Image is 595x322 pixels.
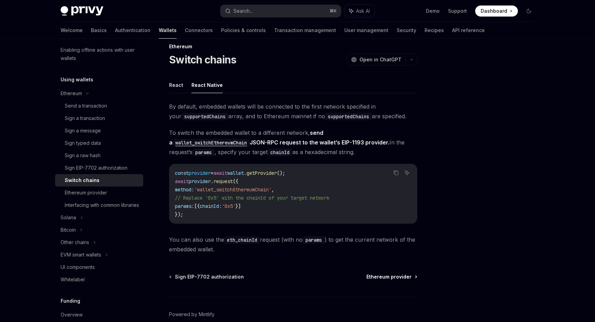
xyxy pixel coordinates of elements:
[325,113,372,120] code: supportedChains
[61,263,95,271] div: UI components
[268,149,292,156] code: chainId
[452,22,485,39] a: API reference
[236,203,241,209] span: }]
[344,22,388,39] a: User management
[213,178,233,184] span: request
[61,251,101,259] div: EVM smart wallets
[344,5,375,17] button: Ask AI
[61,311,83,319] div: Overview
[91,22,107,39] a: Basics
[347,54,406,66] button: Open in ChatGPT
[221,22,266,39] a: Policies & controls
[65,189,107,197] div: Ethereum provider
[211,178,213,184] span: .
[65,139,101,147] div: Sign typed data
[55,112,143,124] a: Sign a transaction
[426,8,440,14] a: Demo
[61,76,93,84] h5: Using wallets
[169,53,236,66] h1: Switch chains
[211,170,213,176] span: =
[170,273,244,280] a: Sign EIP-7702 authorization
[175,187,194,193] span: method:
[191,77,223,93] button: React Native
[169,311,215,318] a: Powered by Mintlify
[61,22,83,39] a: Welcome
[213,170,227,176] span: await
[392,168,400,177] button: Copy the contents from the code block
[169,102,417,121] span: By default, embedded wallets will be connected to the first network specified in your array, and ...
[194,187,271,193] span: 'wallet_switchEthereumChain'
[448,8,467,14] a: Support
[194,203,200,209] span: [{
[425,22,444,39] a: Recipes
[366,273,417,280] a: Ethereum provider
[55,261,143,273] a: UI components
[192,149,215,156] code: params
[169,43,417,50] div: Ethereum
[233,178,238,184] span: ({
[61,89,82,98] div: Ethereum
[185,22,213,39] a: Connectors
[65,127,101,135] div: Sign a message
[220,5,341,17] button: Search...⌘K
[224,236,260,244] code: eth_chainId
[169,128,417,157] span: To switch the embedded wallet to a different network, In the request’s , specify your target as a...
[61,46,139,62] div: Enabling offline actions with user wallets
[65,164,127,172] div: Sign EIP-7702 authorization
[55,100,143,112] a: Send a transaction
[175,170,189,176] span: const
[159,22,177,39] a: Wallets
[233,7,253,15] div: Search...
[65,176,100,184] div: Switch chains
[55,137,143,149] a: Sign typed data
[303,236,325,244] code: params
[247,170,277,176] span: getProvider
[274,22,336,39] a: Transaction management
[55,162,143,174] a: Sign EIP-7702 authorization
[169,235,417,254] span: You can also use the request (with no ) to get the current network of the embedded wallet.
[175,273,244,280] span: Sign EIP-7702 authorization
[65,102,107,110] div: Send a transaction
[175,195,329,201] span: // Replace '0x5' with the chainId of your target network
[55,273,143,286] a: Whitelabel
[475,6,518,17] a: Dashboard
[55,174,143,187] a: Switch chains
[227,170,244,176] span: wallet
[330,8,337,14] span: ⌘ K
[65,114,105,122] div: Sign a transaction
[65,201,139,209] div: Interfacing with common libraries
[189,178,211,184] span: provider
[181,113,228,120] code: supportedChains
[356,8,370,14] span: Ask AI
[173,139,250,146] a: wallet_switchEthereumChain
[55,149,143,162] a: Sign a raw hash
[115,22,150,39] a: Authentication
[244,170,247,176] span: .
[200,203,222,209] span: chainId:
[523,6,534,17] button: Toggle dark mode
[271,187,274,193] span: ,
[403,168,411,177] button: Ask AI
[55,44,143,64] a: Enabling offline actions with user wallets
[55,309,143,321] a: Overview
[55,199,143,211] a: Interfacing with common libraries
[277,170,285,176] span: ();
[175,178,189,184] span: await
[397,22,416,39] a: Security
[359,56,401,63] span: Open in ChatGPT
[61,213,76,222] div: Solana
[55,187,143,199] a: Ethereum provider
[175,203,194,209] span: params:
[65,151,101,160] div: Sign a raw hash
[61,226,76,234] div: Bitcoin
[61,238,89,246] div: Other chains
[175,211,183,218] span: });
[61,297,80,305] h5: Funding
[222,203,236,209] span: '0x5'
[169,77,183,93] button: React
[61,275,85,284] div: Whitelabel
[189,170,211,176] span: provider
[61,6,103,16] img: dark logo
[55,124,143,137] a: Sign a message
